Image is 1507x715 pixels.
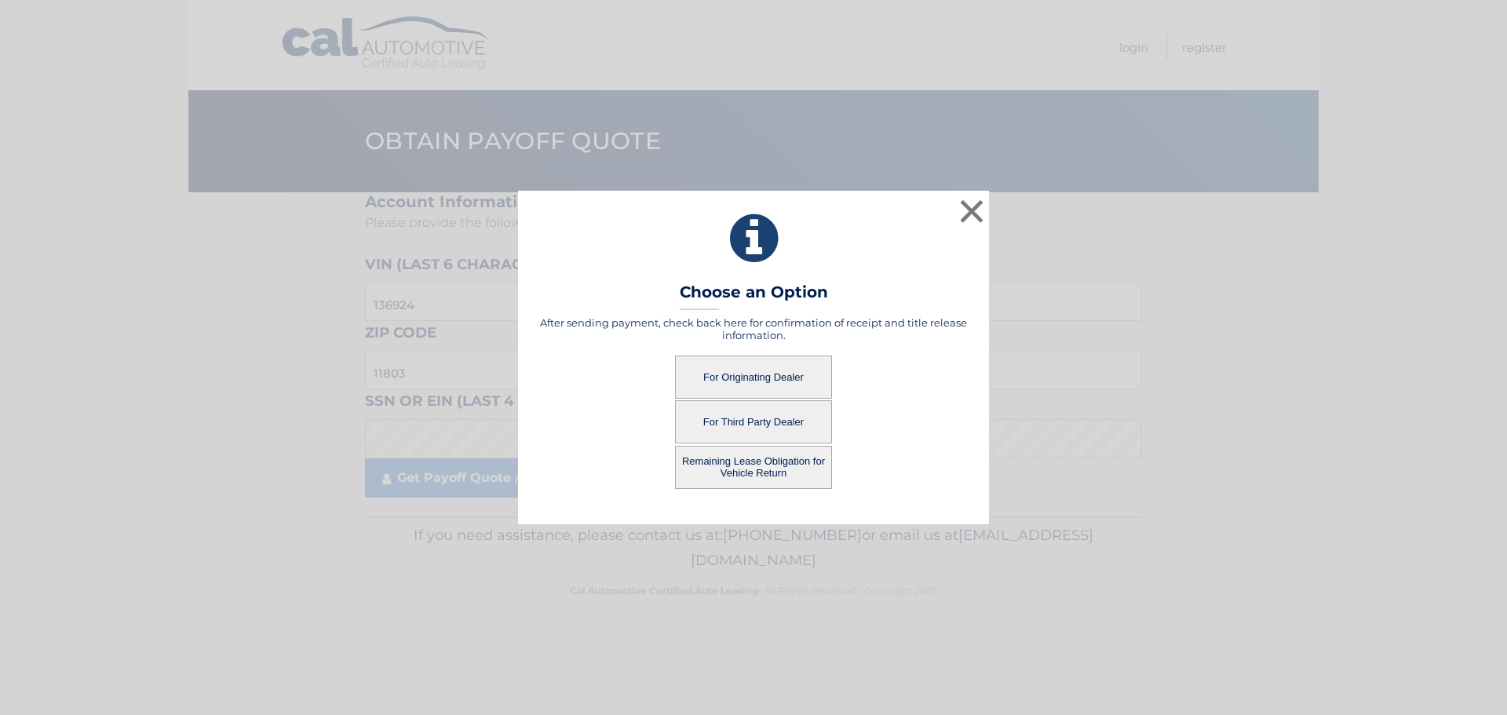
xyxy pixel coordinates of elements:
h5: After sending payment, check back here for confirmation of receipt and title release information. [538,316,969,341]
button: For Third Party Dealer [675,400,832,443]
button: Remaining Lease Obligation for Vehicle Return [675,446,832,489]
button: × [956,195,987,227]
button: For Originating Dealer [675,356,832,399]
h3: Choose an Option [680,283,828,310]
